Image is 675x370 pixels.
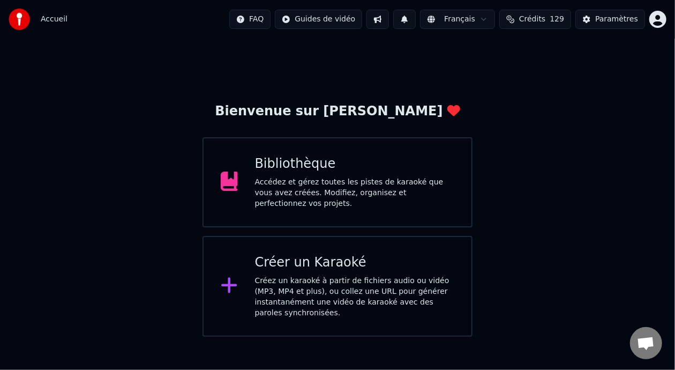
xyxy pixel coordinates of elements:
span: 129 [550,14,564,25]
span: Crédits [519,14,545,25]
div: Créer un Karaoké [255,254,455,271]
span: Accueil [41,14,67,25]
div: Ouvrir le chat [630,327,662,359]
div: Bibliothèque [255,156,455,173]
button: FAQ [229,10,271,29]
div: Accédez et gérez toutes les pistes de karaoké que vous avez créées. Modifiez, organisez et perfec... [255,177,455,209]
nav: breadcrumb [41,14,67,25]
button: Paramètres [575,10,645,29]
img: youka [9,9,30,30]
div: Créez un karaoké à partir de fichiers audio ou vidéo (MP3, MP4 et plus), ou collez une URL pour g... [255,276,455,319]
button: Guides de vidéo [275,10,362,29]
div: Paramètres [595,14,638,25]
div: Bienvenue sur [PERSON_NAME] [215,103,460,120]
button: Crédits129 [499,10,571,29]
